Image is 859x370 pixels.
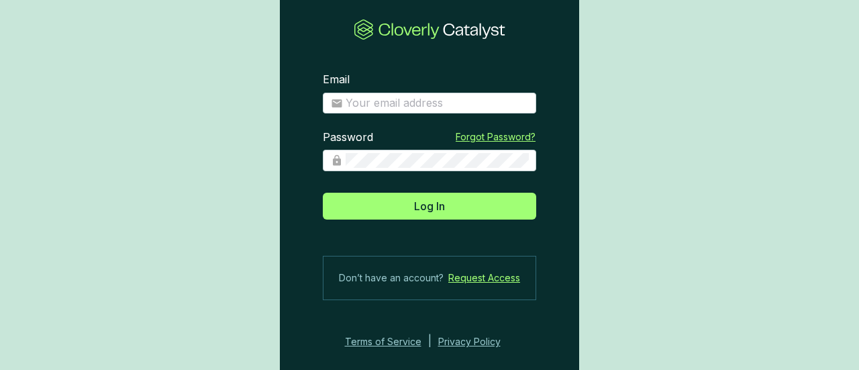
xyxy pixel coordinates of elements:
label: Email [323,73,350,87]
label: Password [323,130,373,145]
input: Password [346,153,529,168]
span: Log In [414,198,445,214]
a: Privacy Policy [438,334,519,350]
input: Email [346,96,528,111]
a: Forgot Password? [456,130,536,144]
div: | [428,334,432,350]
span: Don’t have an account? [339,270,444,286]
a: Terms of Service [341,334,421,350]
a: Request Access [448,270,520,286]
button: Log In [323,193,536,220]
